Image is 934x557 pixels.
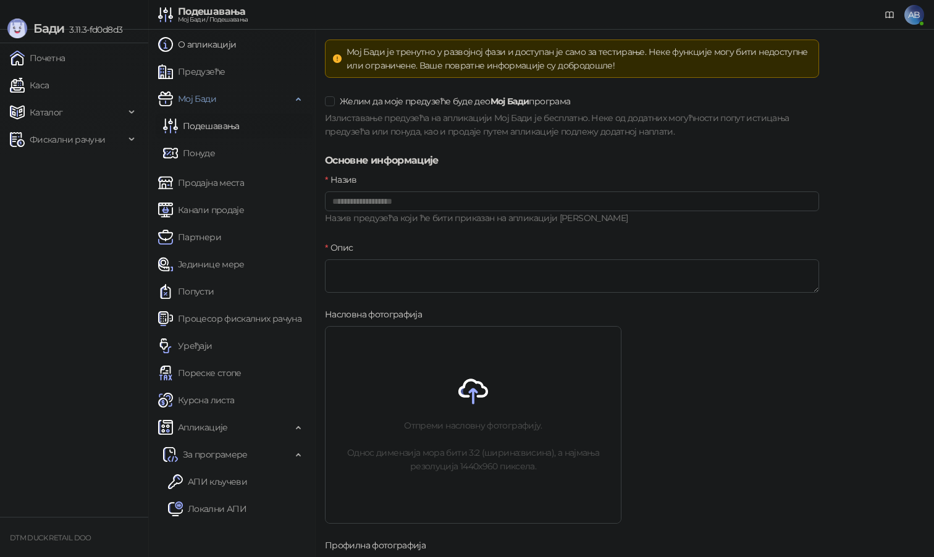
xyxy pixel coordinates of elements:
[904,5,924,25] span: AB
[335,94,575,108] span: Желим да моје предузеће буде део програма
[158,333,212,358] a: Уређаји
[325,308,430,321] label: Насловна фотографија
[178,86,216,111] span: Мој Бади
[158,59,225,84] a: Предузеће
[10,73,49,98] a: Каса
[880,5,899,25] a: Документација
[163,141,215,165] a: Понуде
[168,496,246,521] a: Локални АПИ
[490,96,529,107] strong: Мој Бади
[163,114,240,138] a: Подешавања
[158,252,245,277] a: Јединице мере
[325,191,819,211] input: Назив
[30,100,63,125] span: Каталог
[325,241,361,254] label: Опис
[158,170,244,195] a: Продајна места
[158,32,236,57] a: О апликацији
[325,538,434,552] label: Профилна фотографија
[326,327,621,523] span: Отпреми насловну фотографију.Однос димензија мора бити 3:2 (ширина:висина), а најмања резолуција ...
[158,306,301,331] a: Процесор фискалних рачуна
[33,21,64,36] span: Бади
[7,19,27,38] img: Logo
[10,46,65,70] a: Почетна
[158,225,221,249] a: Партнери
[325,173,364,186] label: Назив
[168,469,247,494] a: АПИ кључеви
[30,127,105,152] span: Фискални рачуни
[325,211,819,226] div: Назив предузећа који ће бити приказан на апликацији [PERSON_NAME]
[178,415,228,440] span: Апликације
[64,24,122,35] span: 3.11.3-fd0d8d3
[178,7,248,17] div: Подешавања
[178,17,248,23] div: Мој Бади / Подешавања
[158,279,214,304] a: Попусти
[325,259,819,293] textarea: Опис
[158,388,234,413] a: Курсна листа
[325,153,819,168] h5: Основне информације
[158,361,242,385] a: Пореске стопе
[158,198,244,222] a: Канали продаје
[10,534,91,542] small: DTM DUCK RETAIL DOO
[347,45,811,72] div: Мој Бади је тренутно у развојној фази и доступан је само за тестирање. Неке функције могу бити не...
[325,111,819,138] div: Излиставање предузећа на апликацији Мој Бади је бесплатно. Неке од додатних могућности попут исти...
[326,419,621,473] p: Отпреми насловну фотографију. Однос димензија мора бити 3:2 (ширина:висина), а најмања резолуција...
[183,442,248,467] span: За програмере
[333,54,342,63] span: exclamation-circle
